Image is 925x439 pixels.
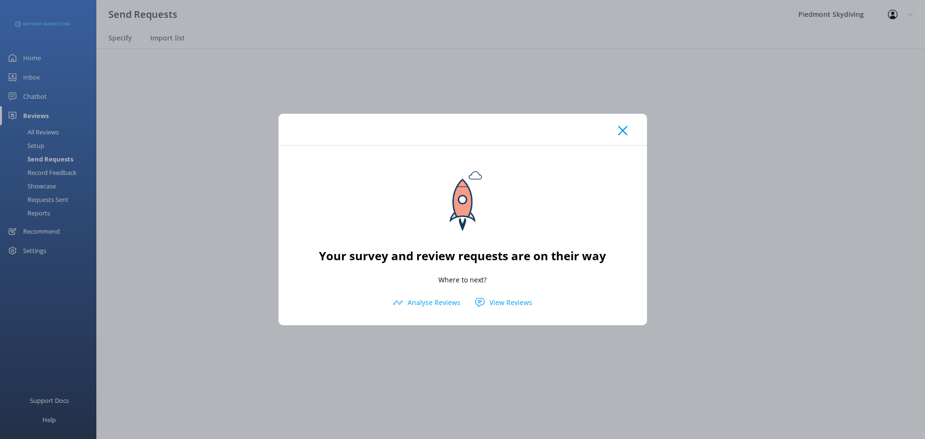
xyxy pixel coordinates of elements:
[438,275,487,285] p: Where to next?
[618,126,627,135] button: Close
[386,295,468,310] button: Analyse Reviews
[419,160,506,247] img: sending...
[468,295,540,310] button: View Reviews
[319,247,606,265] h2: Your survey and review requests are on their way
